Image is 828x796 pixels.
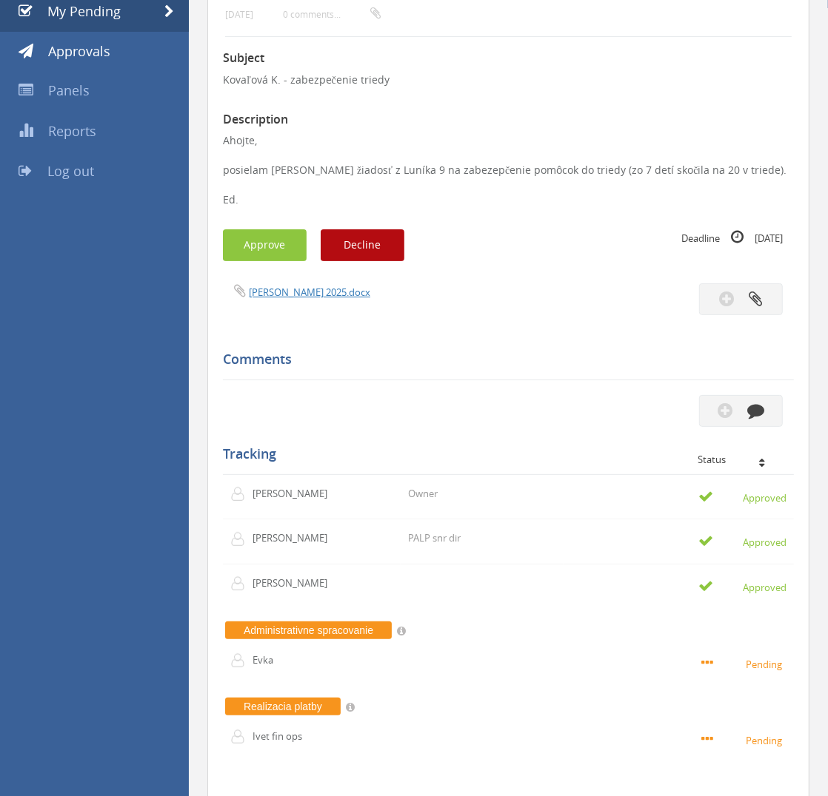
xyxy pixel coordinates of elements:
[230,653,253,668] img: user-icon.png
[48,81,90,99] span: Panels
[223,447,783,462] h5: Tracking
[408,531,461,545] p: PALP snr dir
[223,352,783,367] h5: Comments
[698,489,787,505] small: Approved
[253,487,338,501] p: [PERSON_NAME]
[230,729,253,744] img: user-icon.png
[48,122,96,140] span: Reports
[230,576,253,591] img: user-icon.png
[223,72,794,87] p: Kovaľová K. - zabezpečenie triedy
[253,729,338,743] p: Ivet fin ops
[230,487,253,502] img: user-icon.png
[249,286,370,299] a: [PERSON_NAME] 2025.docx
[253,531,338,545] p: [PERSON_NAME]
[681,229,783,246] small: Deadline [DATE]
[230,532,253,547] img: user-icon.png
[283,9,381,20] small: 0 comments...
[48,42,110,60] span: Approvals
[225,621,392,639] span: Administrativne spracovanie
[225,698,341,715] span: Realizacia platby
[223,229,307,261] button: Approve
[223,133,794,207] div: Ahojte,
[47,162,94,180] span: Log out
[698,579,787,595] small: Approved
[253,653,338,667] p: Evka
[223,163,794,178] div: posielam [PERSON_NAME] žiadosť z Luníka 9 na zabezepčenie pomôcok do triedy (zo 7 detí skočila na...
[698,533,787,550] small: Approved
[225,9,253,20] small: [DATE]
[408,487,438,501] p: Owner
[321,229,404,261] button: Decline
[701,732,787,748] small: Pending
[701,655,787,672] small: Pending
[253,576,338,590] p: [PERSON_NAME]
[47,2,121,20] span: My Pending
[223,192,794,207] div: Ed.
[223,52,794,65] h3: Subject
[698,454,783,465] div: Status
[223,113,794,127] h3: Description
